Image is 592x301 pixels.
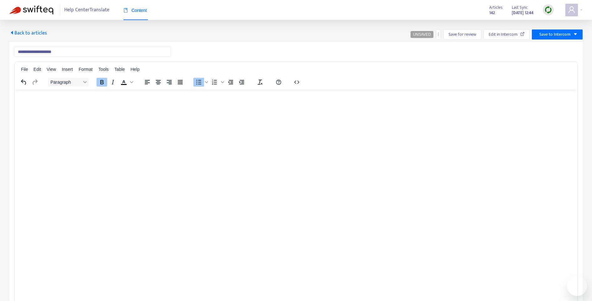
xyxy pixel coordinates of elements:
[98,67,109,72] span: Tools
[436,32,441,36] span: more
[255,78,265,87] button: Clear formatting
[209,78,225,87] div: Numbered list
[79,67,92,72] span: Format
[573,32,578,36] span: caret-down
[532,29,583,40] button: Save to Intercomcaret-down
[489,31,518,38] span: Edit in Intercom
[448,31,476,38] span: Save for review
[18,78,29,87] button: Undo
[489,9,495,16] strong: 142
[114,67,125,72] span: Table
[484,29,530,40] button: Edit in Intercom
[273,78,284,87] button: Help
[512,4,528,11] span: Last Sync
[443,29,481,40] button: Save for review
[48,78,89,87] button: Block Paragraph
[47,67,56,72] span: View
[34,67,41,72] span: Edit
[436,29,441,40] button: more
[175,78,186,87] button: Justify
[107,78,118,87] button: Italic
[164,78,175,87] button: Align right
[225,78,236,87] button: Decrease indent
[123,8,128,13] span: book
[153,78,164,87] button: Align center
[236,78,247,87] button: Increase indent
[193,78,209,87] div: Bullet list
[50,80,81,85] span: Paragraph
[512,9,533,16] strong: [DATE] 12:44
[544,6,552,14] img: sync.dc5367851b00ba804db3.png
[29,78,40,87] button: Redo
[142,78,153,87] button: Align left
[568,6,575,13] span: user
[413,32,431,37] span: UNSAVED
[64,4,109,16] span: Help Center Translate
[9,6,53,14] img: Swifteq
[567,276,587,296] iframe: Button to launch messaging window
[123,8,147,13] span: Content
[62,67,73,72] span: Insert
[9,29,47,37] span: Back to articles
[489,4,502,11] span: Articles
[21,67,28,72] span: File
[97,78,107,87] button: Bold
[118,78,134,87] div: Text color Black
[539,31,571,38] span: Save to Intercom
[9,30,14,35] span: caret-left
[130,67,139,72] span: Help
